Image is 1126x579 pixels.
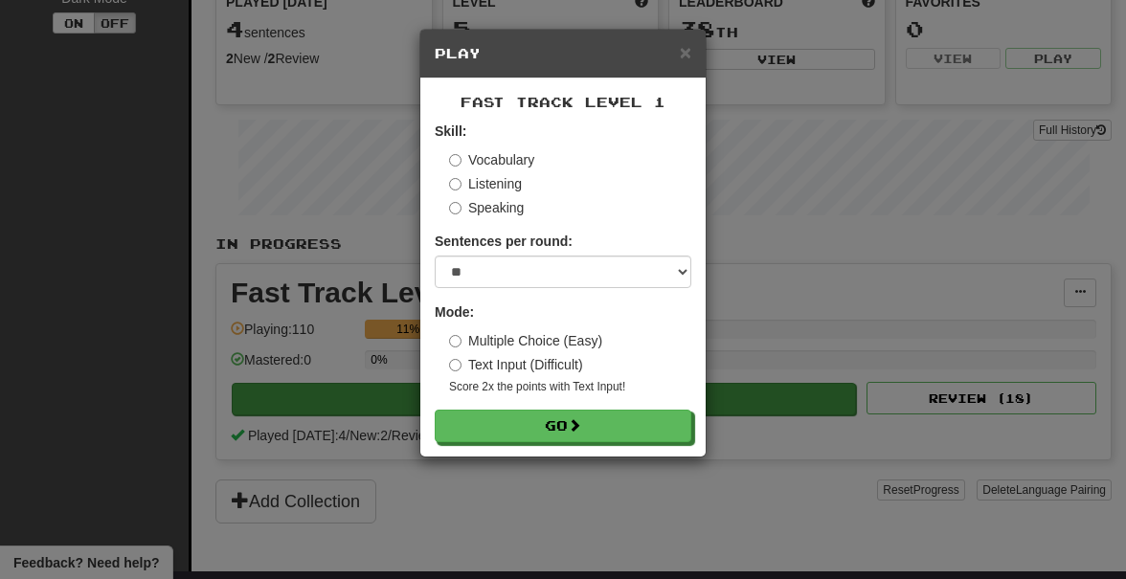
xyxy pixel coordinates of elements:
[449,379,691,395] small: Score 2x the points with Text Input !
[680,42,691,62] button: Close
[449,154,462,167] input: Vocabulary
[449,359,462,371] input: Text Input (Difficult)
[449,355,583,374] label: Text Input (Difficult)
[449,331,602,350] label: Multiple Choice (Easy)
[449,335,462,347] input: Multiple Choice (Easy)
[449,198,524,217] label: Speaking
[435,232,573,251] label: Sentences per round:
[449,202,462,214] input: Speaking
[435,44,691,63] h5: Play
[449,174,522,193] label: Listening
[680,41,691,63] span: ×
[461,94,665,110] span: Fast Track Level 1
[435,123,466,139] strong: Skill:
[449,150,534,169] label: Vocabulary
[435,410,691,442] button: Go
[435,304,474,320] strong: Mode:
[449,178,462,190] input: Listening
